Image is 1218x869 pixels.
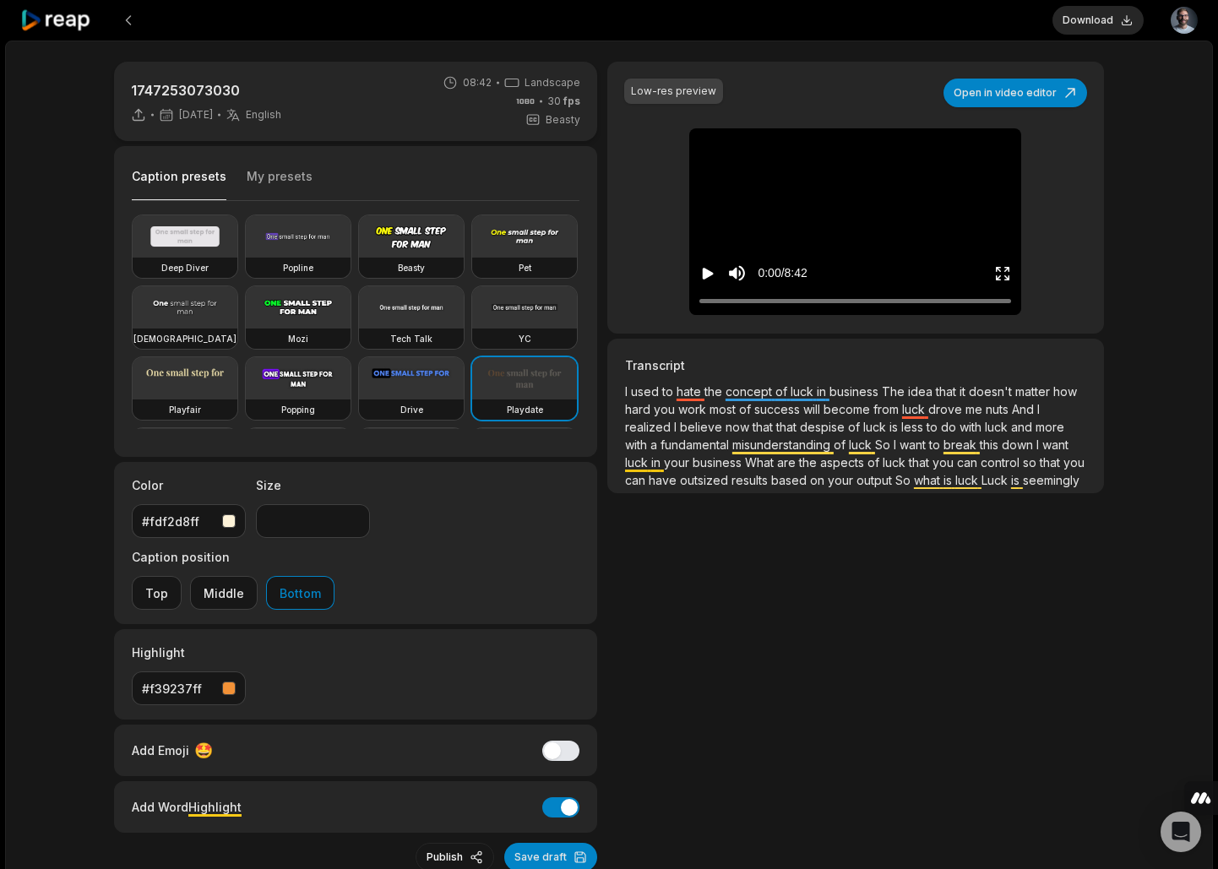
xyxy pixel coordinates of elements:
[894,437,900,452] span: I
[283,261,313,274] h3: Popline
[680,473,731,487] span: outsized
[867,455,883,470] span: of
[969,384,1015,399] span: doesn't
[266,576,334,610] button: Bottom
[190,576,258,610] button: Middle
[132,644,246,661] label: Highlight
[965,402,986,416] span: me
[625,473,649,487] span: can
[1037,402,1040,416] span: I
[625,402,654,416] span: hard
[649,473,680,487] span: have
[677,384,704,399] span: hate
[758,264,807,282] div: 0:00 / 8:42
[739,402,754,416] span: of
[169,403,201,416] h3: Playfair
[288,332,308,345] h3: Mozi
[791,384,817,399] span: luck
[1011,473,1023,487] span: is
[928,402,965,416] span: drove
[1053,384,1077,399] span: how
[777,455,799,470] span: are
[699,258,716,289] button: Play video
[664,455,693,470] span: your
[824,402,873,416] span: become
[625,420,674,434] span: realized
[1011,420,1036,434] span: and
[883,455,909,470] span: luck
[986,402,1012,416] span: nuts
[909,455,933,470] span: that
[398,261,425,274] h3: Beasty
[902,402,928,416] span: luck
[828,473,856,487] span: your
[1042,437,1068,452] span: want
[132,548,334,566] label: Caption position
[132,504,246,538] button: #fdf2d8ff
[799,455,820,470] span: the
[519,332,531,345] h3: YC
[188,800,242,814] span: Highlight
[754,402,803,416] span: success
[1015,384,1053,399] span: matter
[1023,455,1040,470] span: so
[726,420,753,434] span: now
[519,261,531,274] h3: Pet
[929,437,943,452] span: to
[651,455,664,470] span: in
[132,476,246,494] label: Color
[732,437,834,452] span: misunderstanding
[900,437,929,452] span: want
[625,384,631,399] span: I
[731,473,771,487] span: results
[661,437,732,452] span: fundamental
[776,420,800,434] span: that
[882,384,908,399] span: The
[901,420,927,434] span: less
[943,437,980,452] span: break
[933,455,957,470] span: you
[625,356,1086,374] h3: Transcript
[142,680,215,698] div: #f39237ff
[936,384,960,399] span: that
[994,258,1011,289] button: Enter Fullscreen
[650,437,661,452] span: a
[1036,437,1042,452] span: I
[771,473,810,487] span: based
[726,263,748,284] button: Mute sound
[1052,6,1144,35] button: Download
[1002,437,1036,452] span: down
[775,384,791,399] span: of
[710,402,739,416] span: most
[908,384,936,399] span: idea
[546,112,580,128] span: Beasty
[390,332,432,345] h3: Tech Talk
[849,437,875,452] span: luck
[960,420,985,434] span: with
[631,384,662,399] span: used
[955,473,981,487] span: luck
[943,79,1087,107] button: Open in video editor
[281,403,315,416] h3: Popping
[829,384,882,399] span: business
[834,437,849,452] span: of
[132,168,226,201] button: Caption presets
[1036,420,1064,434] span: more
[873,402,902,416] span: from
[980,437,1002,452] span: this
[914,473,943,487] span: what
[960,384,969,399] span: it
[726,384,775,399] span: concept
[256,476,370,494] label: Size
[1161,812,1201,852] div: Open Intercom Messenger
[981,455,1023,470] span: control
[889,420,901,434] span: is
[247,168,313,200] button: My presets
[810,473,828,487] span: on
[943,473,955,487] span: is
[693,455,745,470] span: business
[820,455,867,470] span: aspects
[863,420,889,434] span: luck
[800,420,848,434] span: despise
[507,403,543,416] h3: Playdate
